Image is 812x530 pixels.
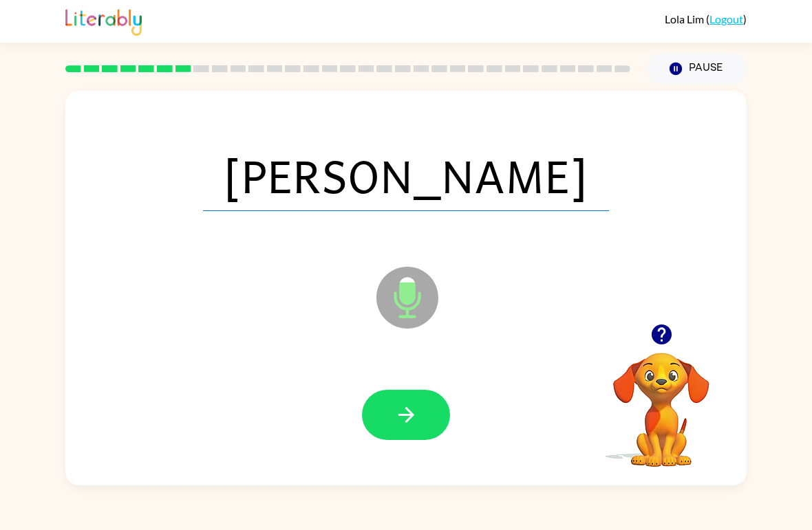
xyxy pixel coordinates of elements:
img: Literably [65,5,142,36]
span: [PERSON_NAME] [203,140,609,211]
video: Your browser must support playing .mp4 files to use Literably. Please try using another browser. [592,331,730,469]
span: Lola Lim [665,12,706,25]
button: Pause [647,53,747,85]
div: ( ) [665,12,747,25]
a: Logout [709,12,743,25]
